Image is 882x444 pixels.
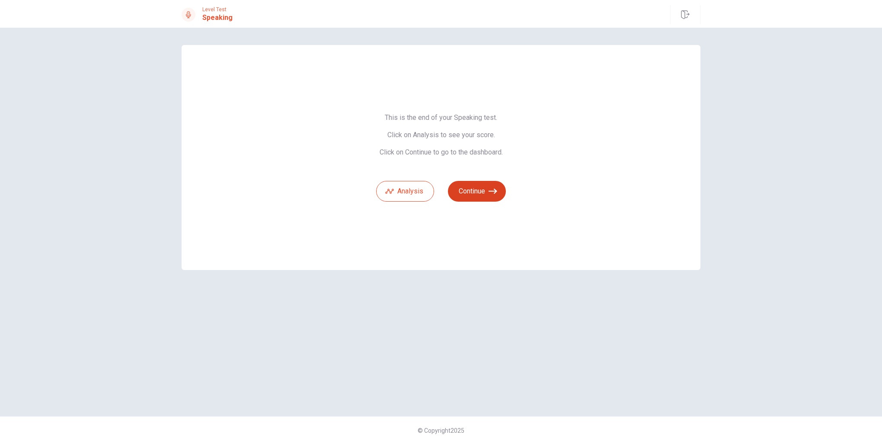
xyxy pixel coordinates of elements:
button: Continue [448,181,506,202]
span: This is the end of your Speaking test. Click on Analysis to see your score. Click on Continue to ... [376,113,506,157]
button: Analysis [376,181,434,202]
h1: Speaking [202,13,233,23]
span: © Copyright 2025 [418,427,464,434]
span: Level Test [202,6,233,13]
